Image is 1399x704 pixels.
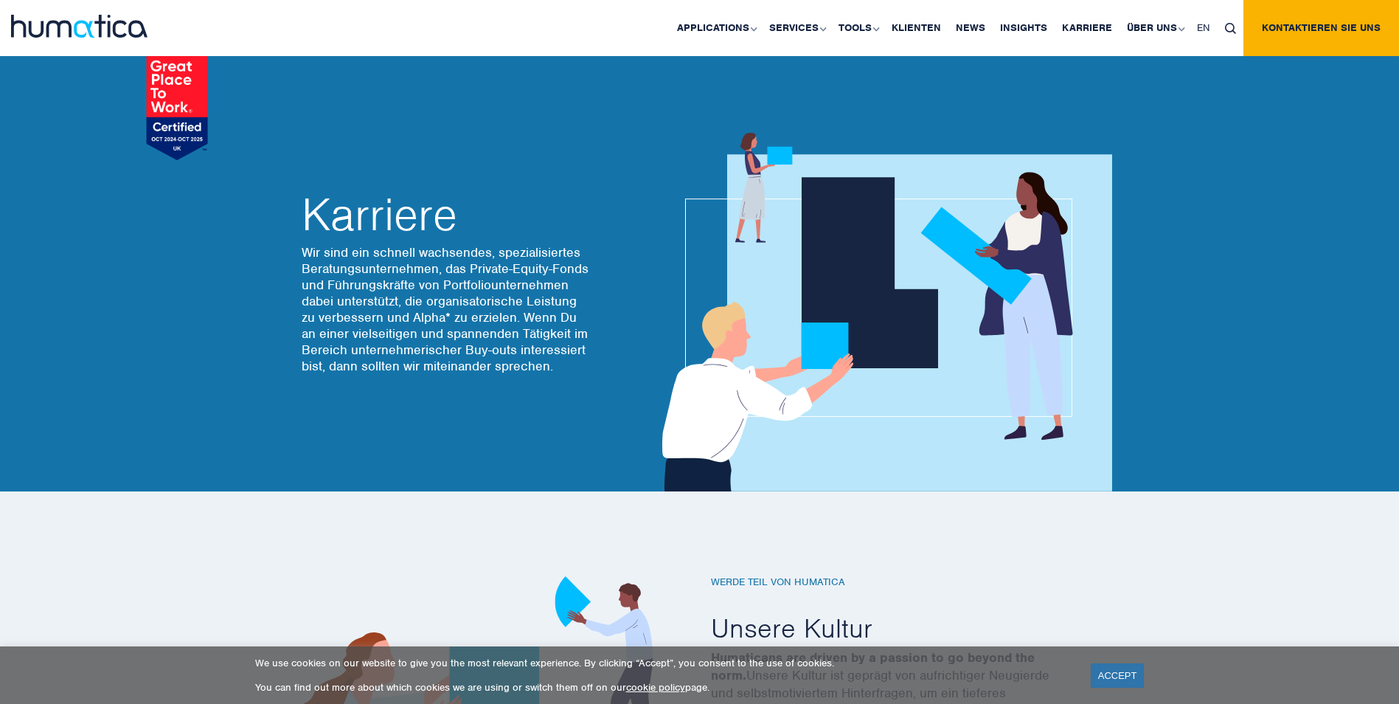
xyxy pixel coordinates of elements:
p: Wir sind ein schnell wachsendes, spezialisiertes Beratungsunternehmen, das Private-Equity-Fonds u... [302,244,589,374]
h2: Karriere [302,193,589,237]
img: logo [11,15,147,38]
a: ACCEPT [1091,663,1145,688]
h2: Unsere Kultur [711,611,1109,645]
img: about_banner1 [648,133,1112,491]
span: EN [1197,21,1210,34]
p: You can find out more about which cookies we are using or switch them off on our page. [255,681,1072,694]
a: cookie policy [626,681,685,694]
h6: Werde Teil von Humatica [711,576,1109,589]
img: search_icon [1225,23,1236,34]
p: We use cookies on our website to give you the most relevant experience. By clicking “Accept”, you... [255,657,1072,669]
